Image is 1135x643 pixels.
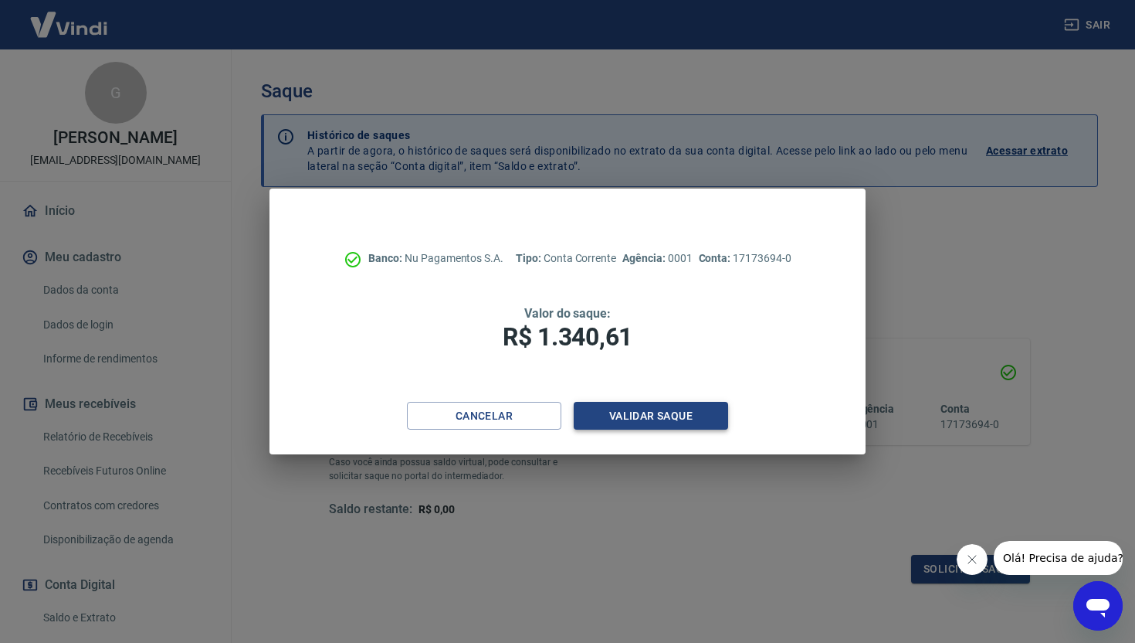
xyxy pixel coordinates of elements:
span: Valor do saque: [524,306,611,321]
button: Validar saque [574,402,728,430]
span: Banco: [368,252,405,264]
iframe: Mensagem da empresa [994,541,1123,575]
span: Tipo: [516,252,544,264]
p: 17173694-0 [699,250,791,267]
iframe: Botão para abrir a janela de mensagens [1073,581,1123,631]
span: Agência: [622,252,668,264]
p: Conta Corrente [516,250,616,267]
span: Conta: [699,252,734,264]
button: Cancelar [407,402,561,430]
p: Nu Pagamentos S.A. [368,250,503,267]
iframe: Fechar mensagem [957,544,988,575]
p: 0001 [622,250,692,267]
span: R$ 1.340,61 [503,322,632,352]
span: Olá! Precisa de ajuda? [9,11,130,23]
